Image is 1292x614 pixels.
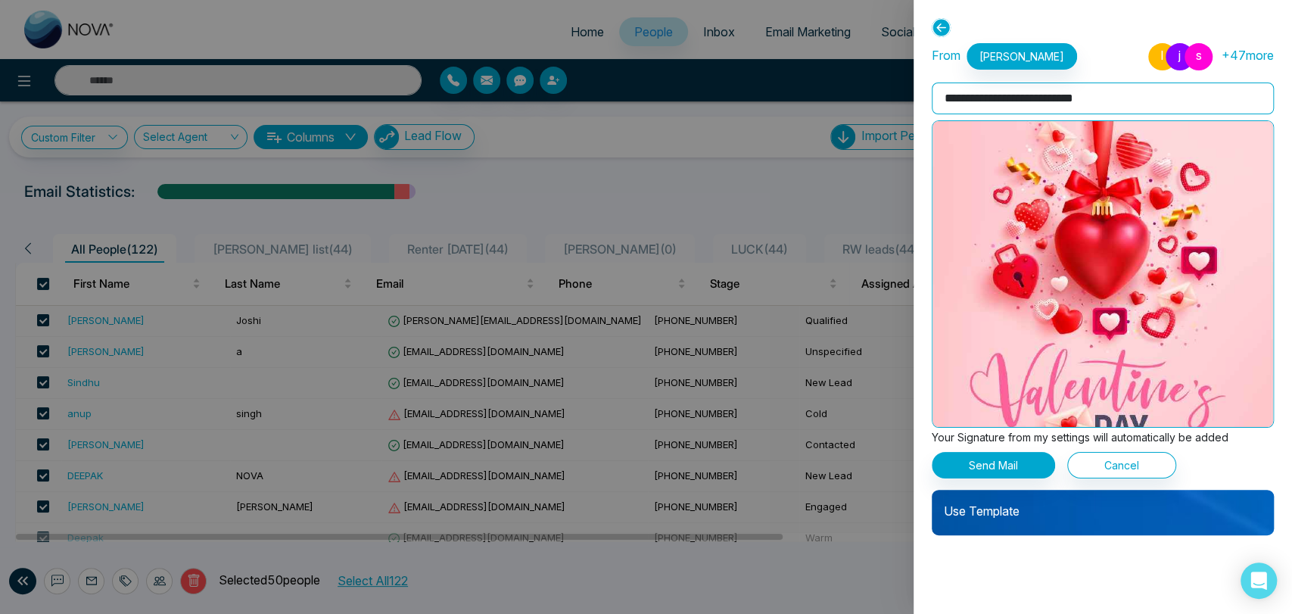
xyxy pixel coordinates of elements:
p: From [932,43,1077,70]
p: Use Template [932,490,1274,520]
div: Open Intercom Messenger [1241,563,1277,599]
button: Cancel [1067,452,1176,478]
span: s [1185,43,1213,70]
span: j [1166,43,1194,70]
button: Send Mail [932,452,1055,478]
small: Your Signature from my settings will automatically be added [932,431,1228,444]
span: [PERSON_NAME] [967,43,1077,70]
li: + 47 more [1222,46,1274,64]
span: l [1148,43,1176,70]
